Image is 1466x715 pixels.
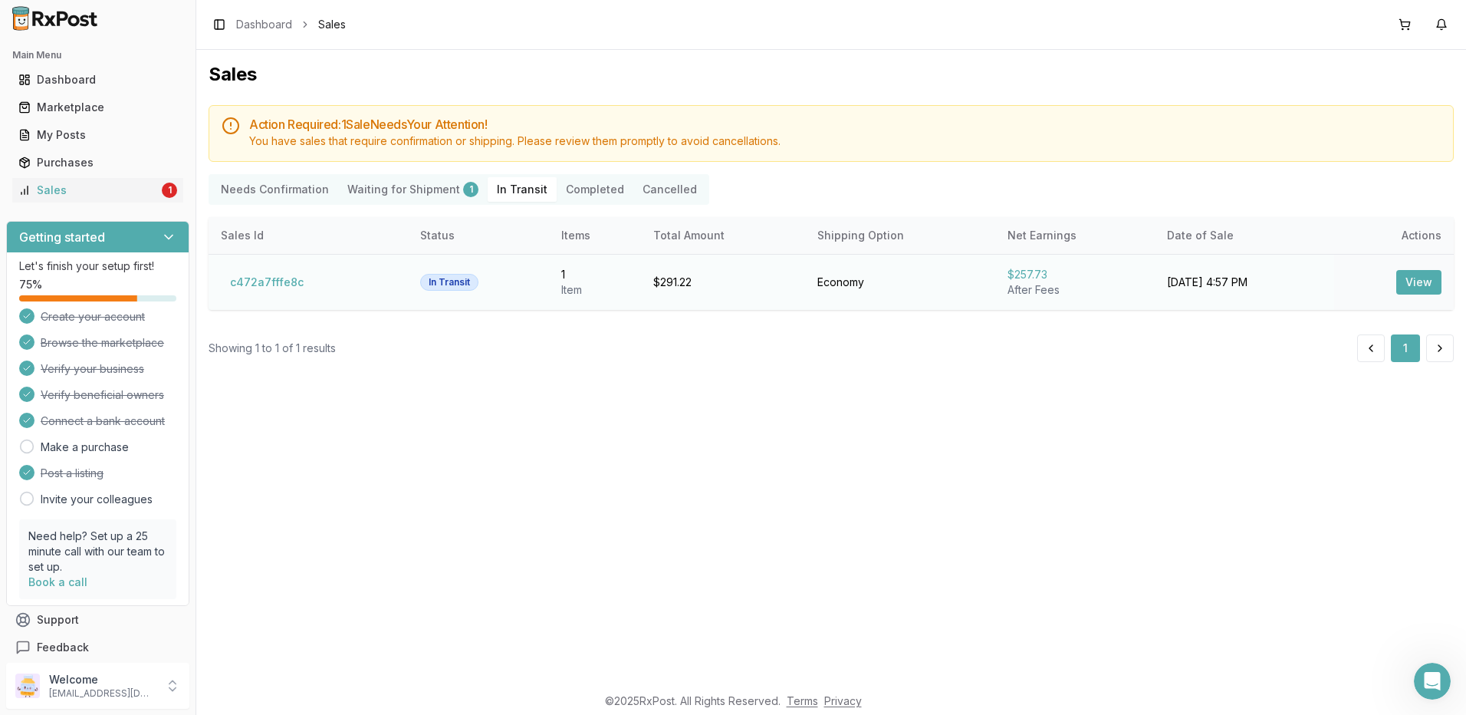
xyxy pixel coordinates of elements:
[6,6,104,31] img: RxPost Logo
[12,159,251,343] div: If yes after you confirmed the sale the money starts to move. Since its a ACH Transfer it does ta...
[41,492,153,507] a: Invite your colleagues
[46,76,61,91] img: Profile image for Manuel
[15,674,40,698] img: User avatar
[269,6,297,34] div: Close
[6,95,189,120] button: Marketplace
[41,361,144,377] span: Verify your business
[12,355,294,376] div: [DATE]
[212,177,338,202] button: Needs Confirmation
[18,183,159,198] div: Sales
[12,376,251,424] div: Help [PERSON_NAME] understand how they’re doing:
[10,6,39,35] button: go back
[209,341,336,356] div: Showing 1 to 1 of 1 results
[6,606,189,634] button: Support
[41,387,164,403] span: Verify beneficial owners
[1391,334,1420,362] button: 1
[12,74,294,109] div: Manuel says…
[74,8,104,19] h1: Roxy
[18,72,177,87] div: Dashboard
[824,694,862,707] a: Privacy
[1007,282,1143,298] div: After Fees
[44,8,68,33] img: Profile image for Roxy
[12,149,183,176] a: Purchases
[41,335,164,351] span: Browse the marketplace
[995,217,1155,254] th: Net Earnings
[19,277,42,292] span: 75 %
[6,178,189,203] button: Sales1
[12,94,183,121] a: Marketplace
[1334,217,1454,254] th: Actions
[162,183,177,198] div: 1
[463,182,478,197] div: 1
[408,217,550,254] th: Status
[12,376,294,426] div: Roxy says…
[1155,217,1334,254] th: Date of Sale
[653,275,793,290] div: $291.22
[561,282,629,298] div: Item
[240,6,269,35] button: Home
[25,118,239,148] div: Hello! You Included the packing slip inside the package correct?
[557,177,633,202] button: Completed
[6,634,189,661] button: Feedback
[41,440,129,455] a: Make a purchase
[28,575,87,588] a: Book a call
[66,78,152,89] b: [PERSON_NAME]
[6,150,189,175] button: Purchases
[25,385,239,415] div: Help [PERSON_NAME] understand how they’re doing:
[249,133,1441,149] div: You have sales that require confirmation or shipping. Please review them promptly to avoid cancel...
[488,177,557,202] button: In Transit
[12,176,183,204] a: Sales1
[48,502,61,515] button: Gif picker
[249,118,1441,130] h5: Action Required: 1 Sale Need s Your Attention!
[37,640,89,655] span: Feedback
[1007,267,1143,282] div: $257.73
[12,109,251,157] div: Hello! You Included the packing slip inside the package correct?
[420,274,478,291] div: In Transit
[338,177,488,202] button: Waiting for Shipment
[209,217,408,254] th: Sales Id
[19,228,105,246] h3: Getting started
[1167,275,1322,290] div: [DATE] 4:57 PM
[561,267,629,282] div: 1
[19,259,176,274] p: Let's finish your setup first!
[12,426,294,516] div: Roxy says…
[41,466,104,481] span: Post a listing
[236,17,292,32] a: Dashboard
[41,309,145,325] span: Create your account
[6,68,189,92] button: Dashboard
[641,217,805,254] th: Total Amount
[74,19,191,35] p: The team can also help
[787,694,818,707] a: Terms
[209,62,1454,87] h1: Sales
[6,123,189,147] button: My Posts
[549,217,641,254] th: Items
[12,49,183,61] h2: Main Menu
[12,109,294,159] div: Manuel says…
[633,177,706,202] button: Cancelled
[41,414,165,429] span: Connect a bank account
[805,217,995,254] th: Shipping Option
[12,159,294,355] div: Manuel says…
[73,502,85,515] button: Upload attachment
[12,66,183,94] a: Dashboard
[12,121,183,149] a: My Posts
[18,127,177,143] div: My Posts
[66,77,261,91] div: joined the conversation
[24,502,36,515] button: Emoji picker
[31,445,208,462] div: You rated the conversation
[1396,270,1441,295] button: View
[1414,663,1451,700] iframe: Intercom live chat
[318,17,346,32] span: Sales
[18,155,177,170] div: Purchases
[28,529,167,575] p: Need help? Set up a 25 minute call with our team to set up.
[49,687,156,700] p: [EMAIL_ADDRESS][DOMAIN_NAME]
[236,17,346,32] nav: breadcrumb
[25,168,239,334] div: If yes after you confirmed the sale the money starts to move. Since its a ACH Transfer it does ta...
[263,496,288,521] button: Send a message…
[221,270,313,295] button: c472a7fffe8c
[186,446,200,460] span: amazing
[817,275,983,290] div: Economy
[18,100,177,115] div: Marketplace
[49,672,156,687] p: Welcome
[13,470,294,496] textarea: Message…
